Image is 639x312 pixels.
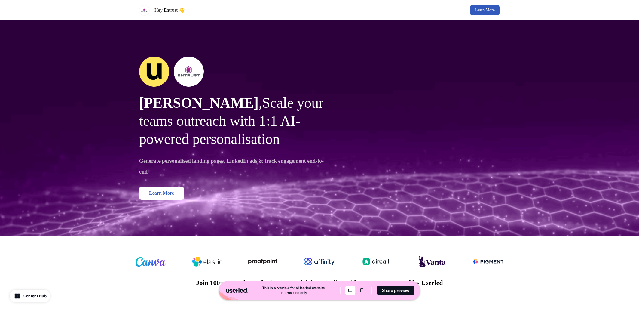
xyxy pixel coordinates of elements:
[139,95,258,111] span: [PERSON_NAME]
[154,7,185,14] p: Hey Entrust 👋
[357,286,367,295] button: Mobile mode
[258,95,262,111] span: ,
[345,286,356,295] button: Desktop mode
[139,187,184,200] button: Learn More
[470,5,500,16] button: Learn More
[139,158,324,175] span: Generate personalised landing pages, LinkedIn ads & track engagement end-to-end
[196,279,443,287] p: Join 100+ Growth Marketing teams driving Pipeline with 1:1 ABM powered by Userled
[23,293,47,299] div: Content Hub
[262,286,326,290] div: This is a preview for a Userled website.
[281,290,307,295] div: Internal use only.
[10,290,50,302] button: Content Hub
[139,94,330,148] p: Scale your teams outreach with 1:1 AI-powered personalisation
[377,286,414,295] button: Share preview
